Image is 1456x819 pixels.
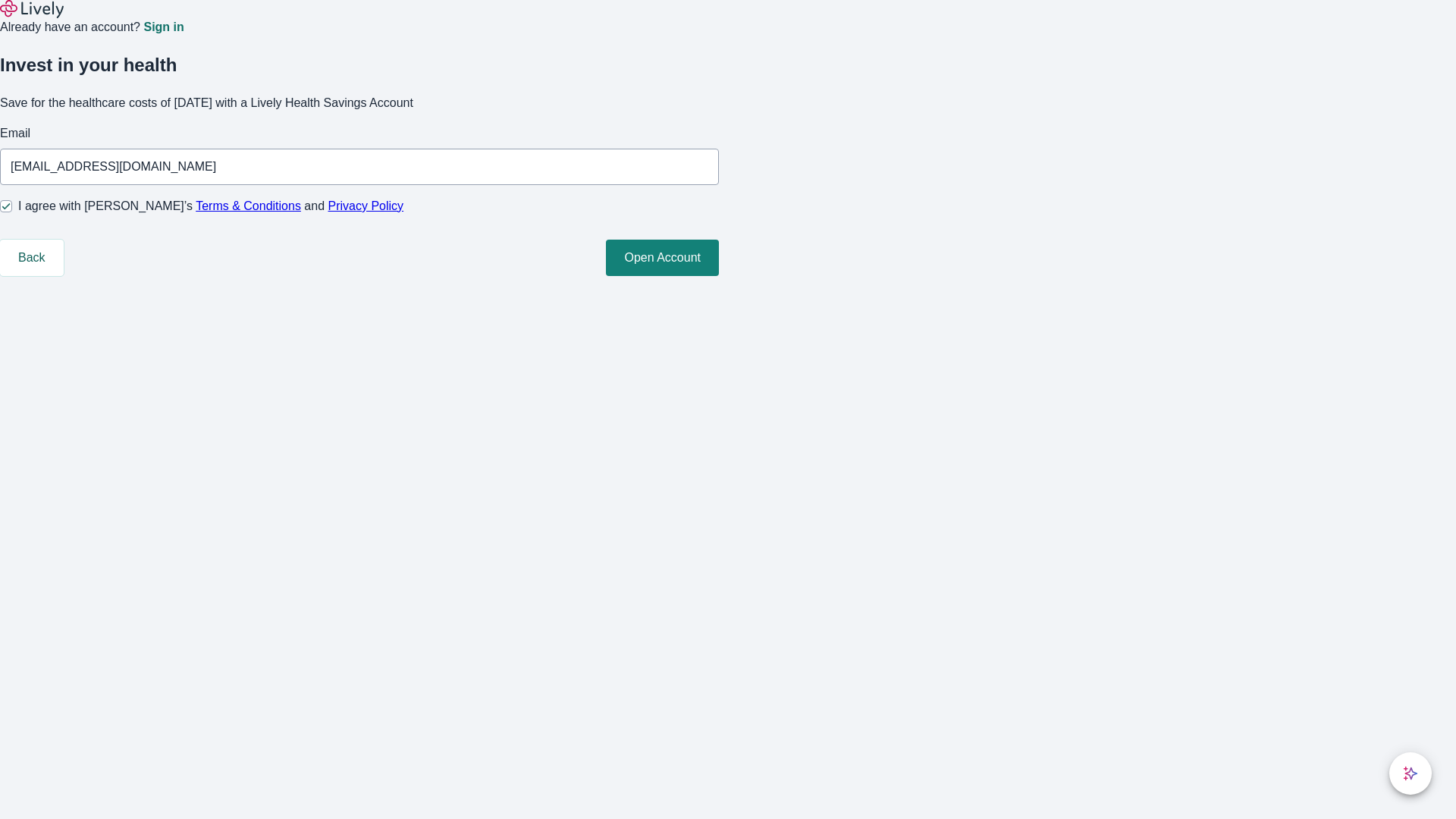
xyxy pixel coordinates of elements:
a: Privacy Policy [328,199,404,212]
button: Open Account [606,240,719,276]
svg: Lively AI Assistant [1403,766,1418,781]
a: Sign in [143,21,184,33]
a: Terms & Conditions [196,199,301,212]
span: I agree with [PERSON_NAME]’s and [18,197,403,215]
button: chat [1389,752,1432,795]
